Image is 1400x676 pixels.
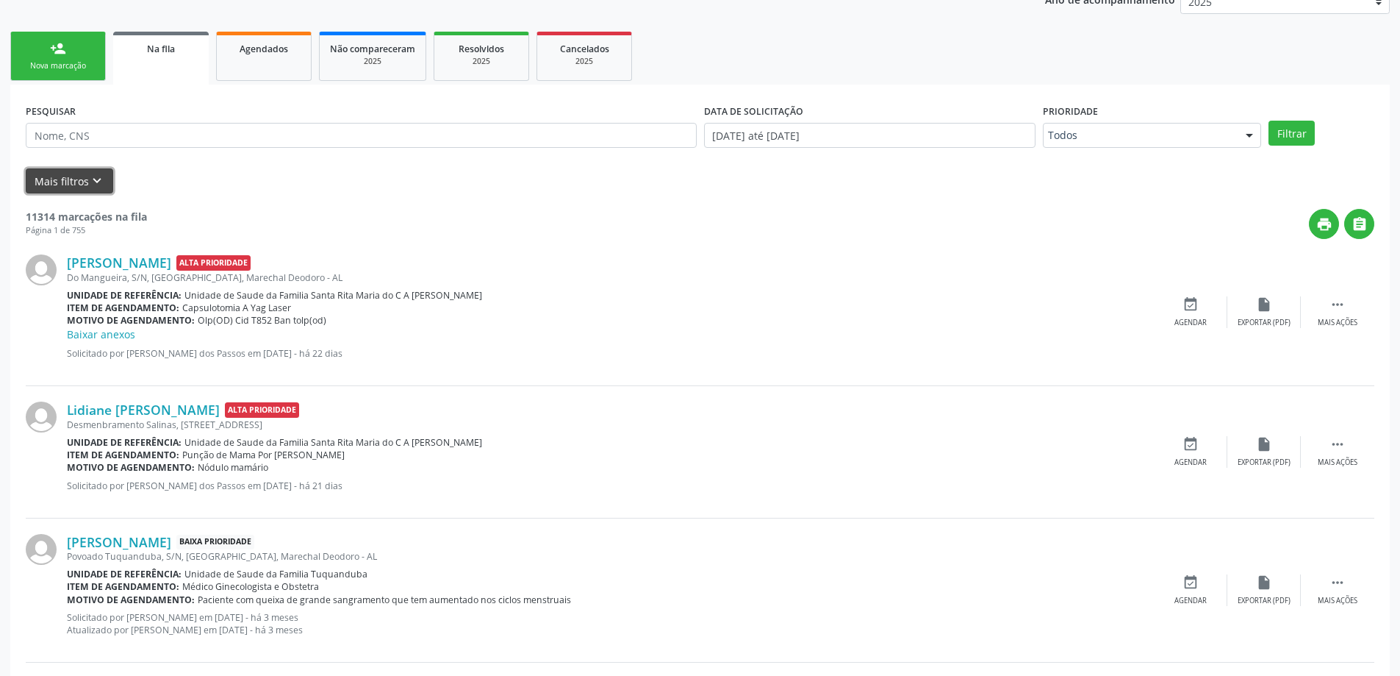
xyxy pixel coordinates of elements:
label: PESQUISAR [26,100,76,123]
button: Mais filtroskeyboard_arrow_down [26,168,113,194]
span: Olp(OD) Cid T852 Ban tolp(od) [198,314,326,327]
b: Motivo de agendamento: [67,594,195,606]
p: Solicitado por [PERSON_NAME] dos Passos em [DATE] - há 21 dias [67,480,1154,492]
label: DATA DE SOLICITAÇÃO [704,100,803,123]
b: Item de agendamento: [67,580,179,593]
i: event_available [1182,436,1199,452]
div: 2025 [548,56,621,67]
span: Paciente com queixa de grande sangramento que tem aumentado nos ciclos menstruais [198,594,571,606]
span: Todos [1048,128,1231,143]
button: print [1309,209,1339,239]
span: Resolvidos [459,43,504,55]
i:  [1329,296,1346,313]
b: Unidade de referência: [67,436,182,449]
button:  [1344,209,1374,239]
b: Unidade de referência: [67,568,182,580]
i: print [1316,216,1332,232]
b: Item de agendamento: [67,449,179,461]
span: Baixa Prioridade [176,535,254,550]
b: Unidade de referência: [67,289,182,302]
div: Do Mangueira, S/N, [GEOGRAPHIC_DATA], Marechal Deodoro - AL [67,271,1154,284]
div: Agendar [1174,318,1207,328]
div: Mais ações [1318,458,1357,468]
div: Agendar [1174,596,1207,606]
input: Nome, CNS [26,123,697,148]
span: Capsulotomia A Yag Laser [182,302,291,314]
p: Solicitado por [PERSON_NAME] dos Passos em [DATE] - há 22 dias [67,347,1154,360]
div: 2025 [445,56,518,67]
i: insert_drive_file [1256,296,1272,313]
span: Unidade de Saude da Familia Santa Rita Maria do C A [PERSON_NAME] [184,289,482,302]
span: Alta Prioridade [176,255,251,271]
a: Lidiane [PERSON_NAME] [67,402,220,418]
input: Selecione um intervalo [704,123,1035,148]
span: Punção de Mama Por [PERSON_NAME] [182,449,345,461]
img: img [26,255,57,285]
i:  [1329,436,1346,452]
div: Mais ações [1318,318,1357,328]
div: Página 1 de 755 [26,224,147,237]
div: Exportar (PDF) [1238,596,1290,606]
a: [PERSON_NAME] [67,534,171,550]
span: Agendados [240,43,288,55]
span: Unidade de Saude da Familia Tuquanduba [184,568,367,580]
div: Desmenbramento Salinas, [STREET_ADDRESS] [67,419,1154,431]
i:  [1329,574,1346,591]
div: Mais ações [1318,596,1357,606]
i:  [1351,216,1368,232]
b: Motivo de agendamento: [67,314,195,327]
img: img [26,534,57,565]
span: Alta Prioridade [225,402,299,418]
div: Nova marcação [21,60,95,71]
img: img [26,402,57,433]
i: insert_drive_file [1256,436,1272,452]
p: Solicitado por [PERSON_NAME] em [DATE] - há 3 meses Atualizado por [PERSON_NAME] em [DATE] - há 3... [67,611,1154,636]
span: Na fila [147,43,175,55]
label: Prioridade [1043,100,1098,123]
span: Cancelados [560,43,609,55]
button: Filtrar [1268,121,1315,146]
div: 2025 [330,56,415,67]
span: Não compareceram [330,43,415,55]
span: Unidade de Saude da Familia Santa Rita Maria do C A [PERSON_NAME] [184,436,482,449]
b: Item de agendamento: [67,302,179,314]
a: [PERSON_NAME] [67,255,171,271]
div: person_add [50,40,66,57]
div: Exportar (PDF) [1238,458,1290,468]
a: Baixar anexos [67,327,135,341]
span: Médico Ginecologista e Obstetra [182,580,319,593]
div: Agendar [1174,458,1207,468]
b: Motivo de agendamento: [67,461,195,474]
div: Povoado Tuquanduba, S/N, [GEOGRAPHIC_DATA], Marechal Deodoro - AL [67,550,1154,563]
strong: 11314 marcações na fila [26,210,147,224]
i: keyboard_arrow_down [89,173,105,189]
span: Nódulo mamário [198,461,268,474]
div: Exportar (PDF) [1238,318,1290,328]
i: insert_drive_file [1256,574,1272,591]
i: event_available [1182,296,1199,313]
i: event_available [1182,574,1199,591]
